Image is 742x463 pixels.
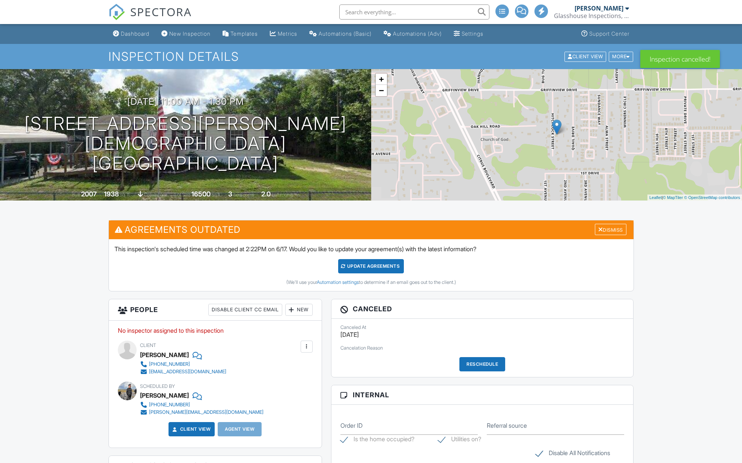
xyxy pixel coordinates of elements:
p: [DATE] [340,330,625,339]
span: Lot Size [175,192,190,198]
img: The Best Home Inspection Software - Spectora [108,4,125,20]
a: Leaflet [649,195,662,200]
label: Disable All Notifications [536,449,610,459]
div: 2.0 [261,190,271,198]
label: Referral source [487,421,527,430]
div: | [647,195,742,201]
div: Metrics [278,30,297,37]
h3: People [109,299,322,321]
span: sq. ft. [120,192,131,198]
div: Client View [564,51,606,62]
div: Settings [462,30,483,37]
div: [PERSON_NAME] [140,390,189,401]
div: (We'll use your to determine if an email goes out to the client.) [114,279,628,285]
a: Automations (Basic) [306,27,375,41]
a: New Inspection [158,27,214,41]
h3: Internal [331,385,634,405]
div: Automations (Adv) [393,30,442,37]
div: 2007 [81,190,97,198]
h3: [DATE] 11:00 am - 1:30 pm [127,97,244,107]
span: SPECTORA [130,4,192,20]
a: Templates [220,27,261,41]
div: Templates [230,30,258,37]
div: [PERSON_NAME] [575,5,623,12]
div: New [285,304,313,316]
a: © OpenStreetMap contributors [684,195,740,200]
p: No inspector assigned to this inspection [118,326,313,335]
a: SPECTORA [108,10,192,26]
a: Settings [451,27,486,41]
label: Order ID [340,421,363,430]
a: Automations (Advanced) [381,27,445,41]
h1: [STREET_ADDRESS][PERSON_NAME] [DEMOGRAPHIC_DATA][GEOGRAPHIC_DATA] [12,114,359,173]
label: Is the home occupied? [340,436,414,445]
h1: Inspection Details [108,50,634,63]
span: Scheduled By [140,383,175,389]
h3: Agreements Outdated [109,220,634,239]
div: Dismiss [595,224,626,235]
div: Disable Client CC Email [208,304,282,316]
div: Support Center [589,30,629,37]
a: Automation settings [317,279,359,285]
div: 1938 [104,190,119,198]
input: Search everything... [339,5,489,20]
a: [PHONE_NUMBER] [140,360,226,368]
div: 16500 [191,190,211,198]
div: [PHONE_NUMBER] [149,402,190,408]
a: Client View [171,425,211,433]
div: 3 [228,190,232,198]
a: Dashboard [110,27,152,41]
a: [PERSON_NAME][EMAIL_ADDRESS][DOMAIN_NAME] [140,409,263,416]
span: sq.ft. [212,192,221,198]
span: bedrooms [233,192,254,198]
div: Reschedule [459,357,505,371]
span: crawlspace [144,192,167,198]
a: [PHONE_NUMBER] [140,401,263,409]
span: bathrooms [272,192,293,198]
div: Glasshouse Inspections, LLC [554,12,629,20]
h3: Canceled [331,299,634,319]
div: [PERSON_NAME] [140,349,189,360]
a: Zoom out [376,85,387,96]
a: [EMAIL_ADDRESS][DOMAIN_NAME] [140,368,226,376]
a: Metrics [267,27,300,41]
div: Automations (Basic) [319,30,372,37]
div: Update Agreements [338,259,404,273]
div: [EMAIL_ADDRESS][DOMAIN_NAME] [149,369,226,375]
a: Support Center [578,27,632,41]
div: Canceled At [340,324,625,330]
div: [PERSON_NAME][EMAIL_ADDRESS][DOMAIN_NAME] [149,409,263,415]
div: More [609,51,633,62]
div: This inspection's scheduled time was changed at 2:22PM on 6/17. Would you like to update your agr... [109,239,634,291]
a: Zoom in [376,74,387,85]
div: [PHONE_NUMBER] [149,361,190,367]
span: Client [140,342,156,348]
div: Dashboard [121,30,149,37]
div: New Inspection [169,30,211,37]
a: Client View [564,53,608,59]
div: Inspection cancelled! [640,50,720,68]
div: Cancelation Reason [340,345,625,351]
a: © MapTiler [663,195,683,200]
label: Utilities on? [438,436,481,445]
span: Built [72,192,80,198]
